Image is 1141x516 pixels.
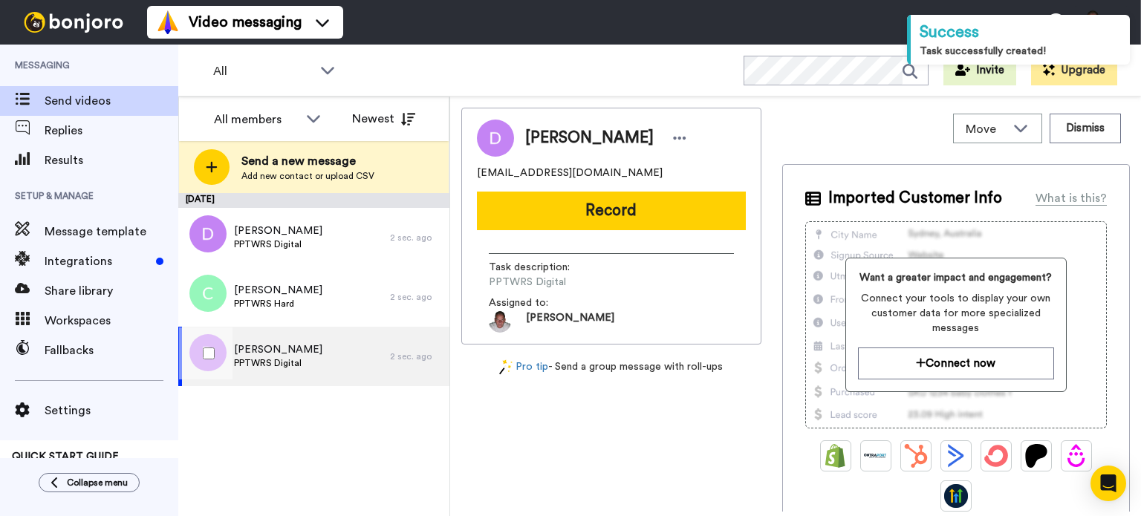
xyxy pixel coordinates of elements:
span: Share library [45,282,178,300]
span: QUICK START GUIDE [12,451,119,462]
button: Dismiss [1050,114,1121,143]
span: PPTWRS Digital [234,357,322,369]
img: GoHighLevel [944,484,968,508]
span: [PERSON_NAME] [525,127,654,149]
img: Ontraport [864,444,888,468]
img: Shopify [824,444,848,468]
span: [PERSON_NAME] [234,342,322,357]
span: Results [45,151,178,169]
span: Settings [45,402,178,419]
img: d.png [189,215,227,252]
img: vm-color.svg [156,10,180,34]
span: Video messaging [189,12,302,33]
img: ConvertKit [984,444,1008,468]
a: Pro tip [499,359,548,375]
span: Move [966,120,1006,138]
button: Newest [341,104,426,134]
img: bj-logo-header-white.svg [18,12,129,33]
span: Send a new message [241,152,374,170]
img: AOh14GhbZcjM3AvH8LEoBPnm_PHJsQc5uvY9jVNfVF_EfQ=s96-c [489,310,511,333]
span: PPTWRS Digital [234,238,322,250]
span: Connect your tools to display your own customer data for more specialized messages [858,291,1054,336]
div: Task successfully created! [920,44,1121,59]
span: Imported Customer Info [828,187,1002,209]
button: Connect now [858,347,1054,379]
div: 2 sec. ago [390,291,442,303]
img: Hubspot [904,444,928,468]
span: [PERSON_NAME] [234,283,322,298]
div: 2 sec. ago [390,350,442,362]
span: All [213,62,313,80]
img: Drip [1064,444,1088,468]
span: [PERSON_NAME] [234,223,322,238]
img: magic-wand.svg [499,359,513,375]
span: Want a greater impact and engagement? [858,270,1054,285]
span: PPTWRS Digital [489,275,630,290]
button: Invite [943,56,1016,85]
span: Assigned to: [489,295,593,310]
span: [EMAIL_ADDRESS][DOMAIN_NAME] [477,166,663,180]
div: - Send a group message with roll-ups [461,359,761,375]
img: ActiveCampaign [944,444,968,468]
div: Success [920,21,1121,44]
span: Task description : [489,260,593,275]
img: Image of Douglas [477,120,514,157]
button: Record [477,192,746,230]
span: PPTWRS Hard [234,298,322,310]
span: Add new contact or upload CSV [241,170,374,182]
span: Send videos [45,92,178,110]
img: c.png [189,275,227,312]
span: Fallbacks [45,342,178,359]
div: [DATE] [178,193,449,208]
span: [PERSON_NAME] [526,310,614,333]
div: Open Intercom Messenger [1090,466,1126,501]
span: Integrations [45,252,150,270]
div: All members [214,111,299,128]
div: What is this? [1036,189,1107,207]
img: Patreon [1024,444,1048,468]
button: Collapse menu [39,473,140,492]
button: Upgrade [1031,56,1117,85]
span: Message template [45,223,178,241]
span: Replies [45,122,178,140]
span: Workspaces [45,312,178,330]
div: 2 sec. ago [390,232,442,244]
span: Collapse menu [67,477,128,489]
